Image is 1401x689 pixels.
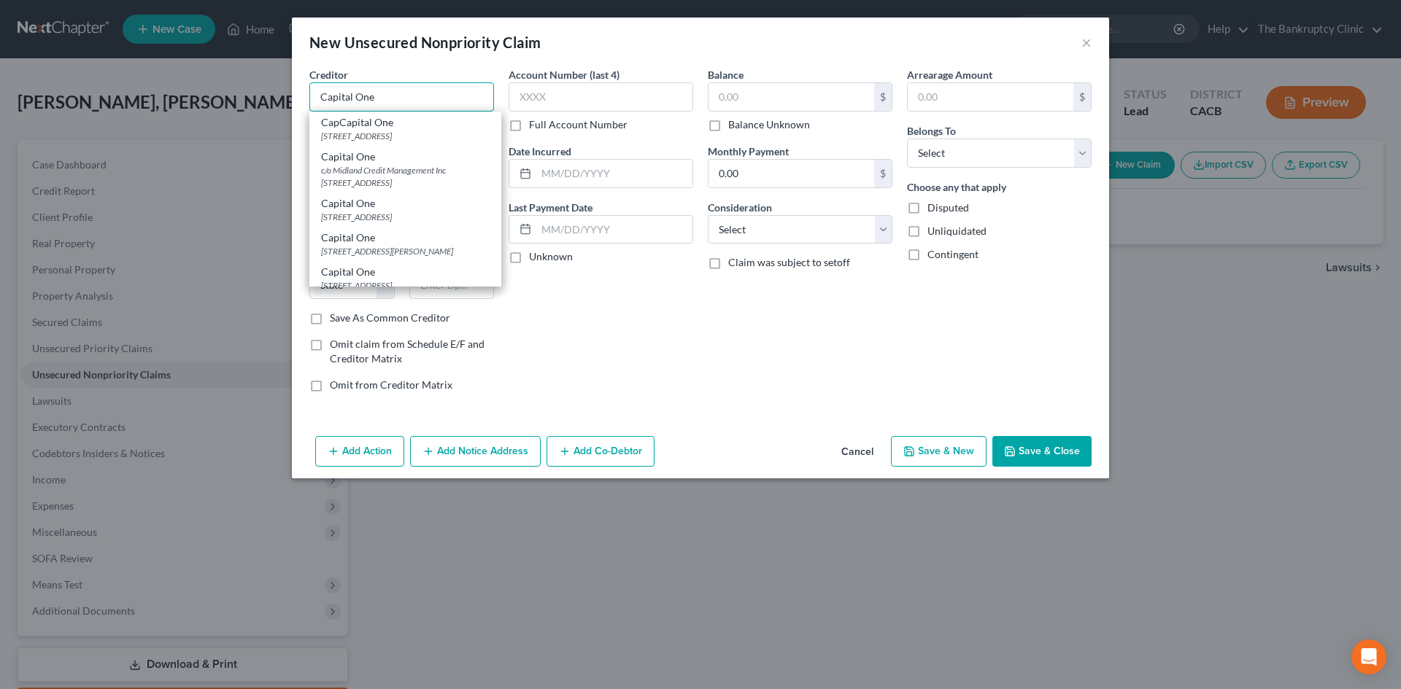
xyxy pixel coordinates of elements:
input: 0.00 [908,83,1073,111]
input: MM/DD/YYYY [536,160,692,187]
label: Date Incurred [509,144,571,159]
span: Contingent [927,248,979,260]
div: New Unsecured Nonpriority Claim [309,32,541,52]
input: MM/DD/YYYY [536,216,692,244]
div: [STREET_ADDRESS] [321,211,490,223]
label: Choose any that apply [907,179,1006,195]
div: Open Intercom Messenger [1351,639,1386,674]
button: Add Action [315,436,404,467]
input: Search creditor by name... [309,82,494,112]
button: Cancel [830,437,885,467]
div: [STREET_ADDRESS] [321,130,490,142]
label: Consideration [708,200,772,215]
div: $ [874,160,892,187]
label: Monthly Payment [708,144,789,159]
button: × [1081,34,1092,51]
div: Capital One [321,196,490,211]
div: $ [874,83,892,111]
label: Arrearage Amount [907,67,992,82]
span: Creditor [309,69,348,81]
span: Belongs To [907,125,956,137]
div: Capital One [321,230,490,245]
label: Save As Common Creditor [330,311,450,325]
label: Balance [708,67,744,82]
label: Last Payment Date [509,200,593,215]
label: Balance Unknown [728,117,810,132]
button: Add Co-Debtor [547,436,655,467]
label: Unknown [529,249,573,264]
button: Save & Close [992,436,1092,467]
span: Claim was subject to setoff [728,256,850,268]
span: Omit claim from Schedule E/F and Creditor Matrix [330,338,485,365]
div: Capital One [321,149,490,164]
div: [STREET_ADDRESS][PERSON_NAME] [321,245,490,257]
div: c/o Midland Credit Management Inc [STREET_ADDRESS] [321,164,490,189]
button: Save & New [891,436,987,467]
span: Omit from Creditor Matrix [330,378,452,391]
span: Disputed [927,201,969,214]
div: $ [1073,83,1091,111]
input: XXXX [509,82,693,112]
div: Capital One [321,265,490,279]
div: [STREET_ADDRESS] [321,279,490,292]
button: Add Notice Address [410,436,541,467]
span: Unliquidated [927,225,987,237]
label: Account Number (last 4) [509,67,620,82]
label: Full Account Number [529,117,628,132]
input: 0.00 [709,160,874,187]
input: 0.00 [709,83,874,111]
div: CapCapital One [321,115,490,130]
